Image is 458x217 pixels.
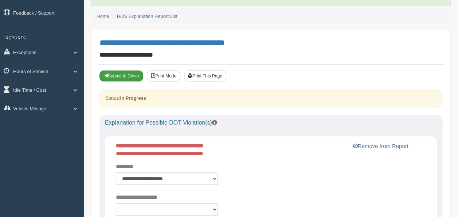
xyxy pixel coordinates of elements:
button: Print This Page [184,71,226,81]
a: Home [97,14,109,19]
div: Explanation for Possible DOT Violation(s) [99,115,442,131]
div: Status: [99,89,442,107]
button: Print Mode [147,71,180,81]
button: Submit To Driver [99,71,143,81]
a: HOS Explanation Report List [117,14,177,19]
button: Remove from Report [351,142,410,151]
strong: In Progress [120,95,146,101]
